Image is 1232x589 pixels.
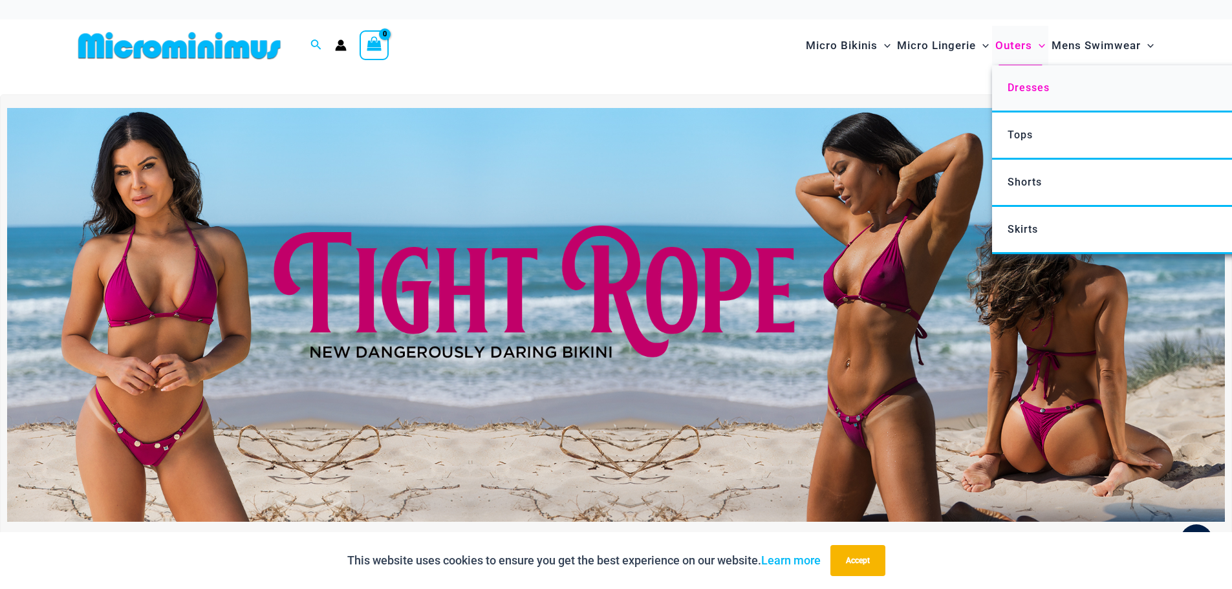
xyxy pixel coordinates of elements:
span: Skirts [1008,223,1038,235]
p: This website uses cookies to ensure you get the best experience on our website. [347,551,821,570]
span: Menu Toggle [976,29,989,62]
span: Micro Lingerie [897,29,976,62]
span: Menu Toggle [1141,29,1154,62]
span: Shorts [1008,176,1042,188]
span: Mens Swimwear [1052,29,1141,62]
a: Search icon link [310,37,322,54]
span: Menu Toggle [1032,29,1045,62]
span: Micro Bikinis [806,29,878,62]
span: Menu Toggle [878,29,891,62]
span: Dresses [1008,81,1050,94]
img: MM SHOP LOGO FLAT [73,31,286,60]
a: Mens SwimwearMenu ToggleMenu Toggle [1048,26,1157,65]
a: OutersMenu ToggleMenu Toggle [992,26,1048,65]
button: Accept [830,545,885,576]
a: Micro BikinisMenu ToggleMenu Toggle [803,26,894,65]
a: Micro LingerieMenu ToggleMenu Toggle [894,26,992,65]
a: Learn more [761,553,821,567]
nav: Site Navigation [801,24,1160,67]
img: Tight Rope Pink Bikini [7,108,1225,522]
a: Account icon link [335,39,347,51]
span: Outers [995,29,1032,62]
a: View Shopping Cart, empty [360,30,389,60]
span: Tops [1008,129,1033,141]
